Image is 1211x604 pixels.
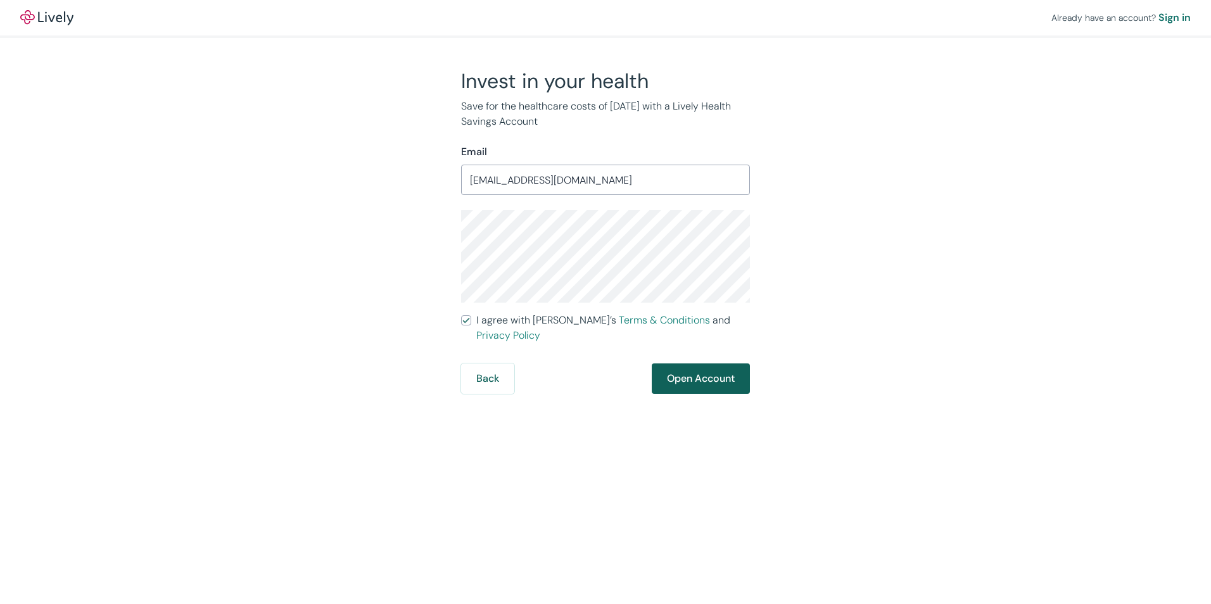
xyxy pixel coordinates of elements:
a: Sign in [1158,10,1191,25]
a: Terms & Conditions [619,313,710,327]
h2: Invest in your health [461,68,750,94]
a: Privacy Policy [476,329,540,342]
label: Email [461,144,487,160]
a: LivelyLively [20,10,73,25]
img: Lively [20,10,73,25]
button: Back [461,363,514,394]
p: Save for the healthcare costs of [DATE] with a Lively Health Savings Account [461,99,750,129]
button: Open Account [652,363,750,394]
div: Already have an account? [1051,10,1191,25]
span: I agree with [PERSON_NAME]’s and [476,313,750,343]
